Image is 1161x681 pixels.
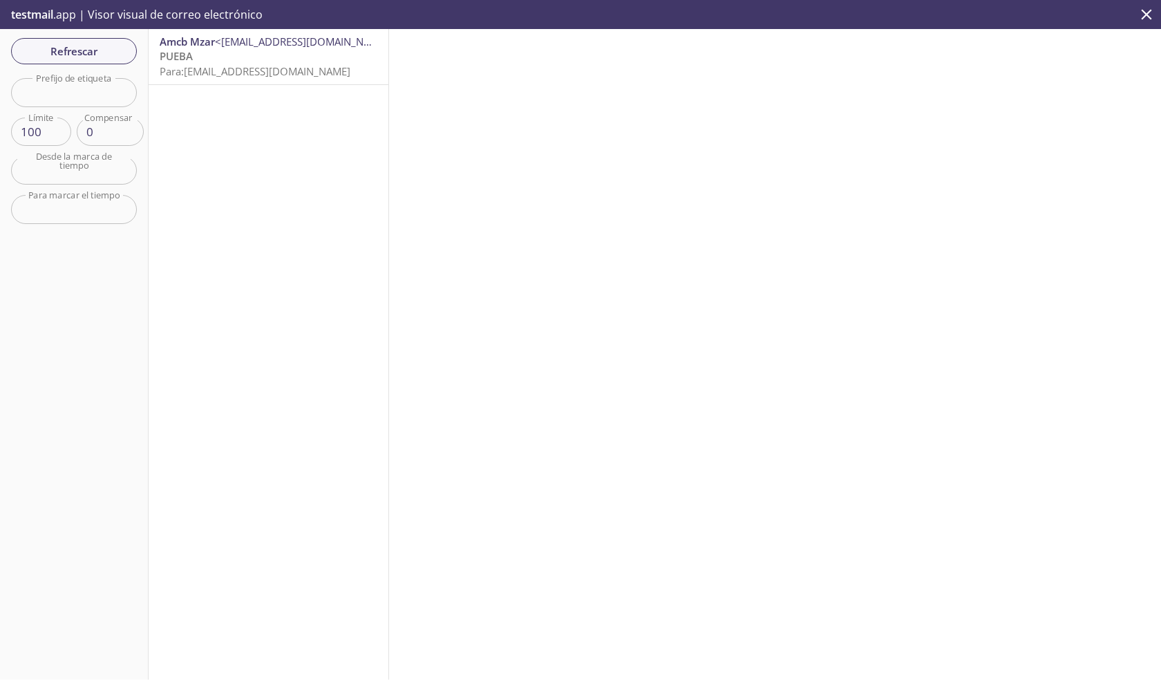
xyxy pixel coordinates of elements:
font: .app | Visor visual de correo electrónico [53,7,263,22]
font: Refrescar [50,44,97,58]
nav: correos electrónicos [149,29,388,85]
font: Para: [160,64,184,78]
font: Amcb Mzar [160,35,215,48]
button: Refrescar [11,38,137,64]
font: <[EMAIL_ADDRESS][DOMAIN_NAME]> [215,35,394,48]
font: testmail [11,7,53,22]
font: [EMAIL_ADDRESS][DOMAIN_NAME] [184,64,350,78]
font: PUEBA [160,49,193,63]
div: Amcb Mzar<[EMAIL_ADDRESS][DOMAIN_NAME]>PUEBAPara:[EMAIL_ADDRESS][DOMAIN_NAME] [149,29,388,84]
